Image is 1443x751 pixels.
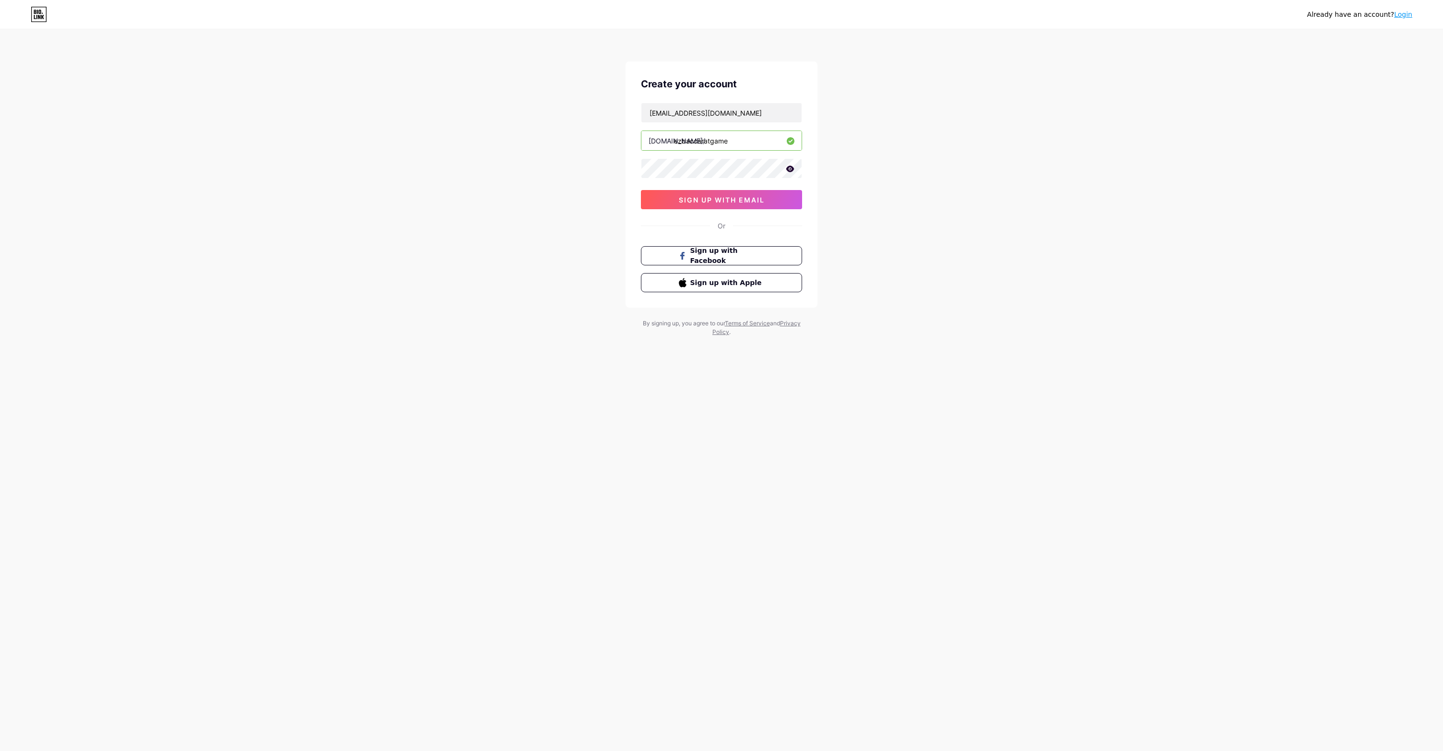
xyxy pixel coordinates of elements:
[641,190,802,209] button: sign up with email
[1307,10,1412,20] div: Already have an account?
[641,131,802,150] input: username
[690,246,765,266] span: Sign up with Facebook
[641,103,802,122] input: Email
[1394,11,1412,18] a: Login
[640,319,803,336] div: By signing up, you agree to our and .
[641,273,802,292] button: Sign up with Apple
[641,246,802,265] button: Sign up with Facebook
[690,278,765,288] span: Sign up with Apple
[641,77,802,91] div: Create your account
[725,320,770,327] a: Terms of Service
[649,136,705,146] div: [DOMAIN_NAME]/
[679,196,765,204] span: sign up with email
[718,221,725,231] div: Or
